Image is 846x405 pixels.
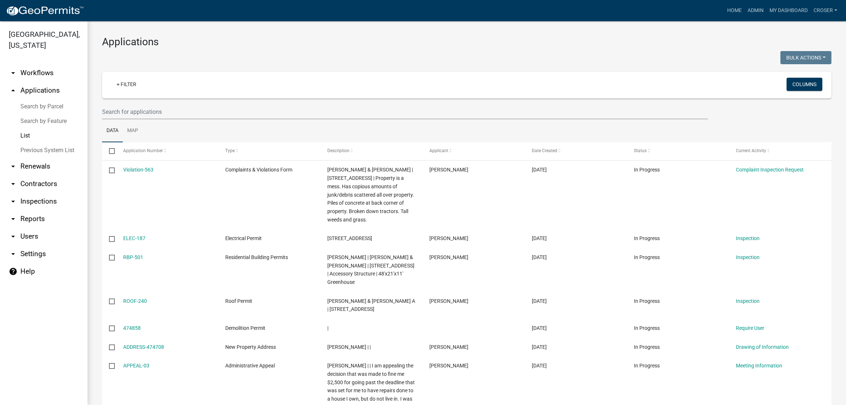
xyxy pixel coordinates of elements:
span: 09/07/2025 [532,325,547,331]
span: In Progress [634,298,660,304]
i: arrow_drop_down [9,180,17,188]
i: help [9,267,17,276]
datatable-header-cell: Application Number [116,142,218,160]
a: APPEAL-03 [123,363,149,369]
span: Electrical Permit [225,235,262,241]
i: arrow_drop_down [9,162,17,171]
span: Michael [429,344,468,350]
a: Data [102,119,123,143]
a: Inspection [736,254,760,260]
span: Joshua & Amanda Stewart | 2891 S 50 W | Property is a mess. Has copious amounts of junk/debris sc... [327,167,414,223]
span: Administrative Appeal [225,363,275,369]
a: Drawing of Information [736,344,789,350]
span: 09/08/2025 [532,167,547,173]
i: arrow_drop_up [9,86,17,95]
span: 318 E Main St | 2924 S 50 W [327,235,372,241]
span: Current Activity [736,148,766,153]
datatable-header-cell: Current Activity [729,142,831,160]
span: Type [225,148,235,153]
span: In Progress [634,254,660,260]
span: Glen wagler [429,298,468,304]
i: arrow_drop_down [9,197,17,206]
span: Corey [429,167,468,173]
datatable-header-cell: Select [102,142,116,160]
i: arrow_drop_down [9,250,17,258]
span: Date Created [532,148,557,153]
span: In Progress [634,235,660,241]
a: RBP-501 [123,254,143,260]
i: arrow_drop_down [9,232,17,241]
span: 09/08/2025 [532,254,547,260]
span: 09/08/2025 [532,298,547,304]
i: arrow_drop_down [9,69,17,77]
span: In Progress [634,344,660,350]
datatable-header-cell: Applicant [422,142,525,160]
a: Admin [745,4,767,18]
span: In Progress [634,325,660,331]
span: | [327,325,328,331]
a: Require User [736,325,764,331]
a: Inspection [736,235,760,241]
span: Applicant [429,148,448,153]
span: Hoffman Tony J & Teri A | 5404 S US 31 [327,298,415,312]
i: arrow_drop_down [9,215,17,223]
span: In Progress [634,363,660,369]
datatable-header-cell: Date Created [525,142,627,160]
datatable-header-cell: Description [320,142,422,160]
datatable-header-cell: Type [218,142,320,160]
a: + Filter [111,78,142,91]
span: Description [327,148,350,153]
h3: Applications [102,36,831,48]
span: In Progress [634,167,660,173]
button: Bulk Actions [780,51,831,64]
span: Kenny Whited | Kenny & Brenda Whited | 5220 S US 31 PERU, IN 46970 | Accessory Structure | 48'x21... [327,254,414,285]
span: Demolition Permit [225,325,265,331]
a: Violation-563 [123,167,153,173]
span: Roof Permit [225,298,252,304]
span: New Property Address [225,344,276,350]
span: Complaints & Violations Form [225,167,292,173]
a: Complaint Inspection Request [736,167,804,173]
input: Search for applications [102,104,708,119]
datatable-header-cell: Status [627,142,729,160]
span: Jacob Bowman [429,235,468,241]
a: Inspection [736,298,760,304]
span: 09/05/2025 [532,363,547,369]
span: 09/06/2025 [532,344,547,350]
a: croser [811,4,840,18]
a: ROOF-240 [123,298,147,304]
a: Meeting Information [736,363,782,369]
span: Lisa Laney [429,363,468,369]
span: Kenny Whited [429,254,468,260]
span: Residential Building Permits [225,254,288,260]
a: My Dashboard [767,4,811,18]
a: Map [123,119,143,143]
a: Home [724,4,745,18]
span: Application Number [123,148,163,153]
span: Michael Milroy | | [327,344,371,350]
a: ADDRESS-474708 [123,344,164,350]
a: ELEC-187 [123,235,145,241]
span: 09/08/2025 [532,235,547,241]
button: Columns [787,78,822,91]
a: 474858 [123,325,141,331]
span: Status [634,148,647,153]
